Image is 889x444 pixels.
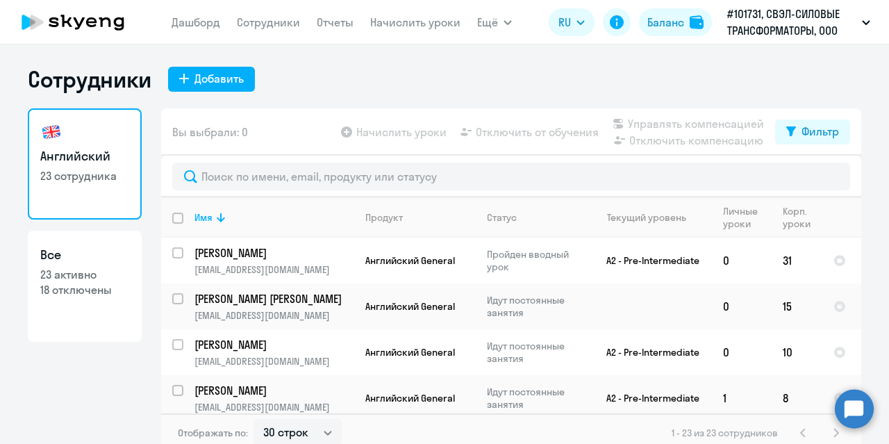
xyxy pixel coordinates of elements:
div: Личные уроки [723,205,771,230]
div: Имя [194,211,213,224]
a: [PERSON_NAME] [194,245,354,261]
span: Английский General [365,346,455,359]
td: A2 - Pre-Intermediate [583,329,712,375]
div: Корп. уроки [783,205,813,230]
td: 8 [772,375,822,421]
p: [PERSON_NAME] [194,245,351,261]
h1: Сотрудники [28,65,151,93]
p: 23 сотрудника [40,168,129,183]
p: Идут постоянные занятия [487,386,582,411]
img: balance [690,15,704,29]
p: Пройден вводный урок [487,248,582,273]
a: Дашборд [172,15,220,29]
span: Ещё [477,14,498,31]
td: 15 [772,283,822,329]
p: [PERSON_NAME] [PERSON_NAME] [194,291,351,306]
button: #101731, СВЭЛ-СИЛОВЫЕ ТРАНСФОРМАТОРЫ, ООО [720,6,877,39]
div: Статус [487,211,517,224]
div: Личные уроки [723,205,762,230]
p: #101731, СВЭЛ-СИЛОВЫЕ ТРАНСФОРМАТОРЫ, ООО [727,6,856,39]
div: Текущий уровень [594,211,711,224]
p: [PERSON_NAME] [194,337,351,352]
span: Вы выбрали: 0 [172,124,248,140]
td: 0 [712,283,772,329]
a: Все23 активно18 отключены [28,231,142,342]
span: Отображать по: [178,427,248,439]
p: [EMAIL_ADDRESS][DOMAIN_NAME] [194,309,354,322]
div: Фильтр [801,123,839,140]
p: Идут постоянные занятия [487,294,582,319]
td: 10 [772,329,822,375]
p: 23 активно [40,267,129,282]
p: [EMAIL_ADDRESS][DOMAIN_NAME] [194,355,354,368]
div: Добавить [194,70,244,87]
p: 18 отключены [40,282,129,297]
img: english [40,121,63,143]
div: Имя [194,211,354,224]
td: 0 [712,238,772,283]
h3: Все [40,246,129,264]
td: A2 - Pre-Intermediate [583,375,712,421]
div: Статус [487,211,582,224]
span: Английский General [365,392,455,404]
span: Английский General [365,254,455,267]
a: Отчеты [317,15,354,29]
button: RU [549,8,595,36]
div: Продукт [365,211,403,224]
td: 0 [712,329,772,375]
div: Текущий уровень [607,211,686,224]
p: [EMAIL_ADDRESS][DOMAIN_NAME] [194,263,354,276]
div: Корп. уроки [783,205,822,230]
td: 1 [712,375,772,421]
div: Баланс [647,14,684,31]
a: [PERSON_NAME] [PERSON_NAME] [194,291,354,306]
button: Добавить [168,67,255,92]
span: Английский General [365,300,455,313]
a: Начислить уроки [370,15,460,29]
a: [PERSON_NAME] [194,383,354,398]
a: Сотрудники [237,15,300,29]
td: A2 - Pre-Intermediate [583,238,712,283]
span: 1 - 23 из 23 сотрудников [672,427,778,439]
a: [PERSON_NAME] [194,337,354,352]
input: Поиск по имени, email, продукту или статусу [172,163,850,190]
button: Балансbalance [639,8,712,36]
button: Ещё [477,8,512,36]
p: [EMAIL_ADDRESS][DOMAIN_NAME] [194,401,354,413]
td: 31 [772,238,822,283]
a: Английский23 сотрудника [28,108,142,220]
div: Продукт [365,211,475,224]
p: [PERSON_NAME] [194,383,351,398]
span: RU [558,14,571,31]
h3: Английский [40,147,129,165]
button: Фильтр [775,120,850,145]
p: Идут постоянные занятия [487,340,582,365]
